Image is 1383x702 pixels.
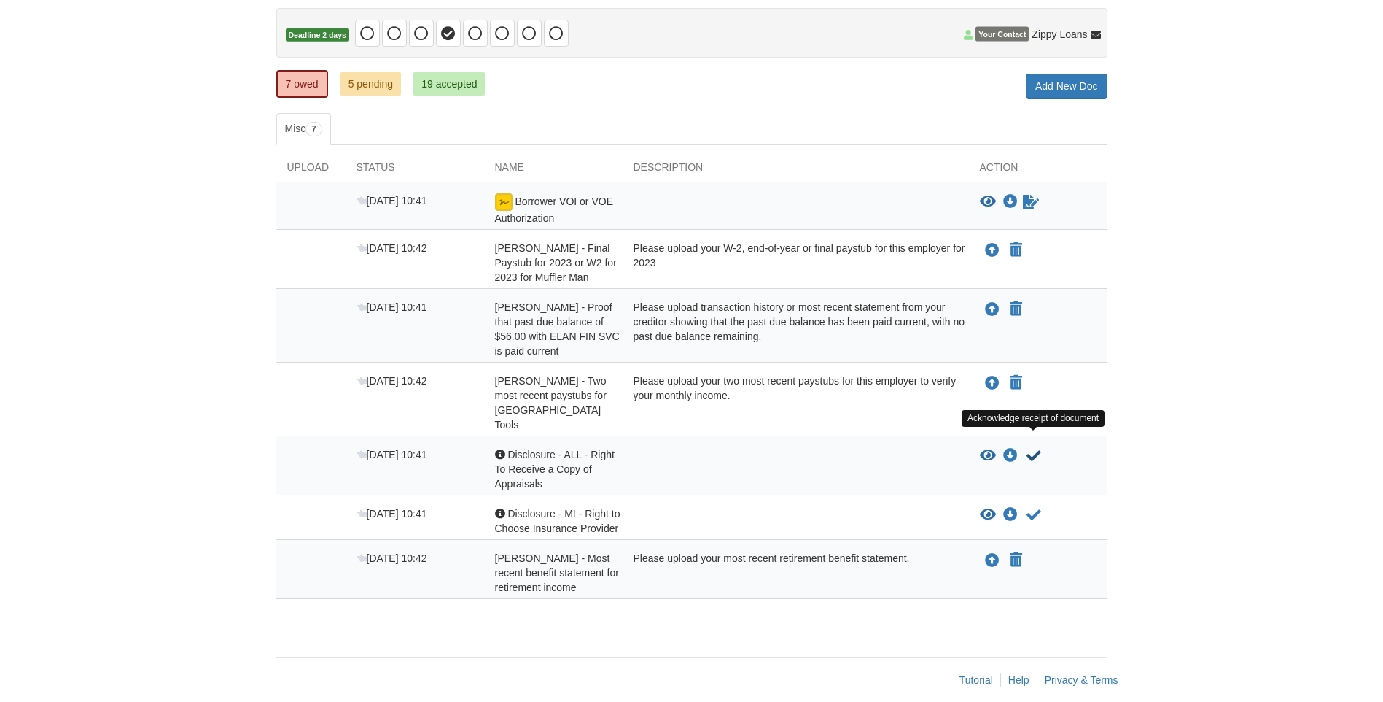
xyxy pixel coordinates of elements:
[1003,196,1018,208] a: Download Borrower VOI or VOE Authorization
[983,374,1001,393] button: Upload Chad Capadagli - Two most recent paystubs for USA Tools
[357,301,427,313] span: [DATE] 10:41
[983,241,1001,260] button: Upload Chad Capadagli - Final Paystub for 2023 or W2 for 2023 for Muffler Man
[959,674,993,686] a: Tutorial
[980,195,996,209] button: View Borrower VOI or VOE Authorization
[495,193,513,211] img: esign
[1021,193,1040,211] a: Waiting for your co-borrower to e-sign
[623,300,969,358] div: Please upload transaction history or most recent statement from your creditor showing that the pa...
[1025,506,1043,524] button: Acknowledge receipt of document
[983,551,1001,570] button: Upload John Capadagli - Most recent benefit statement for retirement income
[962,410,1105,427] div: Acknowledge receipt of document
[495,242,617,283] span: [PERSON_NAME] - Final Paystub for 2023 or W2 for 2023 for Muffler Man
[357,375,427,387] span: [DATE] 10:42
[484,160,623,182] div: Name
[975,27,1029,42] span: Your Contact
[495,301,620,357] span: [PERSON_NAME] - Proof that past due balance of $56.00 with ELAN FIN SVC is paid current
[623,160,969,182] div: Description
[357,449,427,460] span: [DATE] 10:41
[357,508,427,520] span: [DATE] 10:41
[1003,450,1018,462] a: Download Disclosure - ALL - Right To Receive a Copy of Appraisals
[286,28,349,42] span: Deadline 2 days
[1032,27,1087,42] span: Zippy Loans
[980,508,996,522] button: View Disclosure - MI - Right to Choose Insurance Provider
[305,122,322,136] span: 7
[340,72,402,96] a: 5 pending
[357,195,427,207] span: [DATE] 10:41
[357,552,427,564] span: [DATE] 10:42
[346,160,484,182] div: Status
[1008,242,1024,259] button: Declare Chad Capadagli - Final Paystub for 2023 or W2 for 2023 for Muffler Man not applicable
[969,160,1107,182] div: Action
[623,241,969,285] div: Please upload your W-2, end-of-year or final paystub for this employer for 2023
[1003,509,1018,521] a: Download Disclosure - MI - Right to Choose Insurance Provider
[1025,447,1043,465] button: Acknowledge receipt of document
[983,300,1001,319] button: Upload Chad Capadagli - Proof that past due balance of $56.00 with ELAN FIN SVC is paid current
[276,160,346,182] div: Upload
[357,242,427,254] span: [DATE] 10:42
[413,72,485,96] a: 19 accepted
[495,196,613,224] span: Borrower VOI or VOE Authorization
[1008,374,1024,392] button: Declare Chad Capadagli - Two most recent paystubs for USA Tools not applicable
[495,508,620,534] span: Disclosure - MI - Right to Choose Insurance Provider
[623,374,969,432] div: Please upload your two most recent paystubs for this employer to verify your monthly income.
[276,70,328,98] a: 7 owed
[495,552,619,593] span: [PERSON_NAME] - Most recent benefit statement for retirement income
[1045,674,1118,686] a: Privacy & Terms
[623,551,969,595] div: Please upload your most recent retirement benefit statement.
[1008,552,1024,569] button: Declare John Capadagli - Most recent benefit statement for retirement income not applicable
[495,449,615,490] span: Disclosure - ALL - Right To Receive a Copy of Appraisals
[1026,74,1107,99] a: Add New Doc
[980,449,996,463] button: View Disclosure - ALL - Right To Receive a Copy of Appraisals
[1008,301,1024,318] button: Declare Chad Capadagli - Proof that past due balance of $56.00 with ELAN FIN SVC is paid current ...
[1008,674,1029,686] a: Help
[276,113,331,145] a: Misc
[495,375,607,431] span: [PERSON_NAME] - Two most recent paystubs for [GEOGRAPHIC_DATA] Tools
